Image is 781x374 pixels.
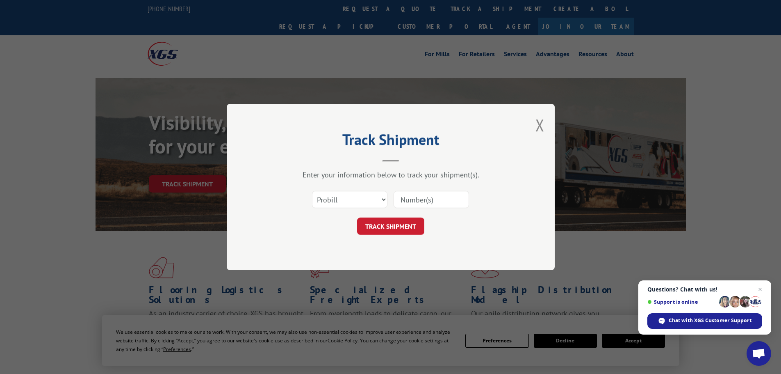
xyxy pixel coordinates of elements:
[669,317,751,324] span: Chat with XGS Customer Support
[755,285,765,294] span: Close chat
[647,299,716,305] span: Support is online
[535,114,544,136] button: Close modal
[747,341,771,366] div: Open chat
[647,286,762,293] span: Questions? Chat with us!
[268,134,514,149] h2: Track Shipment
[394,191,469,208] input: Number(s)
[357,218,424,235] button: TRACK SHIPMENT
[647,313,762,329] div: Chat with XGS Customer Support
[268,170,514,179] div: Enter your information below to track your shipment(s).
